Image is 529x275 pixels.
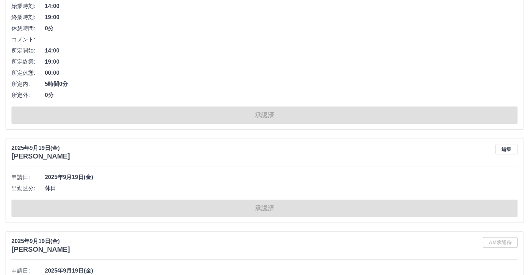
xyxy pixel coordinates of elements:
[495,144,518,154] button: 編集
[45,47,518,55] span: 14:00
[11,24,45,33] span: 休憩時間:
[45,91,518,99] span: 0分
[45,267,518,275] span: 2025年9月19日(金)
[11,152,70,160] h3: [PERSON_NAME]
[45,24,518,33] span: 0分
[45,69,518,77] span: 00:00
[11,173,45,181] span: 申請日:
[11,69,45,77] span: 所定休憩:
[11,58,45,66] span: 所定終業:
[11,144,70,152] p: 2025年9月19日(金)
[45,80,518,88] span: 5時間0分
[45,2,518,10] span: 14:00
[11,184,45,193] span: 出勤区分:
[11,267,45,275] span: 申請日:
[11,13,45,22] span: 終業時刻:
[11,35,45,44] span: コメント:
[45,184,518,193] span: 休日
[45,13,518,22] span: 19:00
[45,173,518,181] span: 2025年9月19日(金)
[11,2,45,10] span: 始業時刻:
[11,80,45,88] span: 所定内:
[45,58,518,66] span: 19:00
[11,47,45,55] span: 所定開始:
[11,245,70,253] h3: [PERSON_NAME]
[11,237,70,245] p: 2025年9月19日(金)
[11,91,45,99] span: 所定外:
